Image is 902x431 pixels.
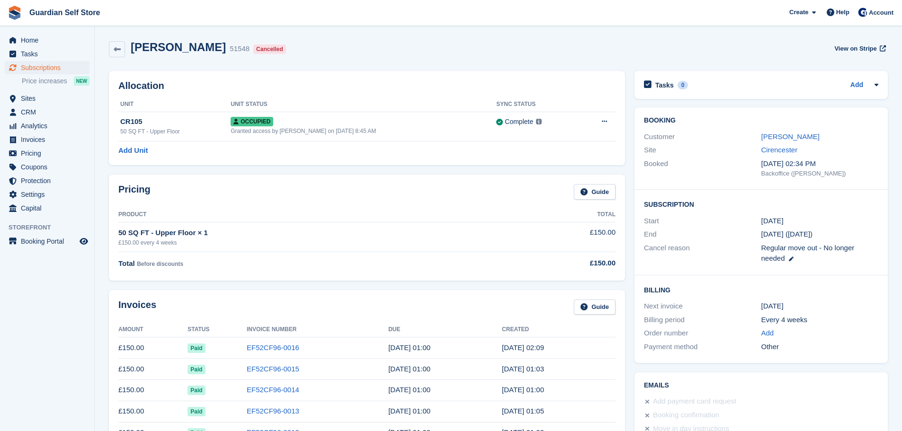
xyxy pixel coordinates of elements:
[188,407,205,416] span: Paid
[644,229,761,240] div: End
[188,322,247,337] th: Status
[21,133,78,146] span: Invoices
[247,343,299,352] a: EF52CF96-0016
[502,386,544,394] time: 2025-06-06 00:00:57 UTC
[644,342,761,352] div: Payment method
[131,41,226,53] h2: [PERSON_NAME]
[644,315,761,325] div: Billing period
[247,365,299,373] a: EF52CF96-0015
[678,81,688,89] div: 0
[5,188,89,201] a: menu
[502,343,544,352] time: 2025-08-01 01:09:31 UTC
[836,8,849,17] span: Help
[21,174,78,187] span: Protection
[761,315,878,325] div: Every 4 weeks
[118,401,188,422] td: £150.00
[761,158,878,169] div: [DATE] 02:34 PM
[247,322,388,337] th: Invoice Number
[5,61,89,74] a: menu
[231,127,496,135] div: Granted access by [PERSON_NAME] on [DATE] 8:45 AM
[831,41,888,56] a: View on Stripe
[118,238,505,247] div: £150.00 every 4 weeks
[137,261,183,267] span: Before discounts
[74,76,89,86] div: NEW
[118,207,505,222] th: Product
[644,132,761,142] div: Customer
[188,343,205,353] span: Paid
[388,322,502,337] th: Due
[118,379,188,401] td: £150.00
[644,216,761,227] div: Start
[118,359,188,380] td: £150.00
[653,410,719,421] div: Booking confirmation
[118,259,135,267] span: Total
[536,119,542,124] img: icon-info-grey-7440780725fd019a000dd9b08b2336e03edf1995a4989e88bcd33f0948082b44.svg
[644,145,761,156] div: Site
[5,47,89,61] a: menu
[118,80,616,91] h2: Allocation
[118,184,151,200] h2: Pricing
[120,127,231,136] div: 50 SQ FT - Upper Floor
[21,61,78,74] span: Subscriptions
[761,146,798,154] a: Cirencester
[505,207,616,222] th: Total
[496,97,579,112] th: Sync Status
[5,202,89,215] a: menu
[5,174,89,187] a: menu
[118,322,188,337] th: Amount
[21,106,78,119] span: CRM
[655,81,674,89] h2: Tasks
[22,76,89,86] a: Price increases NEW
[5,235,89,248] a: menu
[22,77,67,86] span: Price increases
[21,47,78,61] span: Tasks
[247,386,299,394] a: EF52CF96-0014
[644,158,761,178] div: Booked
[118,145,148,156] a: Add Unit
[761,216,784,227] time: 2024-08-30 00:00:00 UTC
[644,117,878,124] h2: Booking
[644,199,878,209] h2: Subscription
[5,160,89,174] a: menu
[574,184,616,200] a: Guide
[188,386,205,395] span: Paid
[118,228,505,238] div: 50 SQ FT - Upper Floor × 1
[789,8,808,17] span: Create
[21,202,78,215] span: Capital
[118,299,156,315] h2: Invoices
[502,365,544,373] time: 2025-07-04 00:03:46 UTC
[644,328,761,339] div: Order number
[5,106,89,119] a: menu
[761,230,813,238] span: [DATE] ([DATE])
[388,343,430,352] time: 2025-08-02 00:00:00 UTC
[850,80,863,91] a: Add
[761,328,774,339] a: Add
[230,44,250,54] div: 51548
[120,116,231,127] div: CR105
[858,8,867,17] img: Tom Scott
[21,92,78,105] span: Sites
[21,235,78,248] span: Booking Portal
[118,337,188,359] td: £150.00
[5,92,89,105] a: menu
[388,365,430,373] time: 2025-07-05 00:00:00 UTC
[247,407,299,415] a: EF52CF96-0013
[231,97,496,112] th: Unit Status
[502,322,616,337] th: Created
[653,396,736,407] div: Add payment card request
[388,407,430,415] time: 2025-05-10 00:00:00 UTC
[8,6,22,20] img: stora-icon-8386f47178a22dfd0bd8f6a31ec36ba5ce8667c1dd55bd0f319d3a0aa187defe.svg
[502,407,544,415] time: 2025-05-09 00:05:20 UTC
[5,34,89,47] a: menu
[574,299,616,315] a: Guide
[644,382,878,389] h2: Emails
[505,117,533,127] div: Complete
[644,285,878,294] h2: Billing
[253,44,286,54] div: Cancelled
[505,222,616,252] td: £150.00
[21,188,78,201] span: Settings
[761,342,878,352] div: Other
[644,301,761,312] div: Next invoice
[21,147,78,160] span: Pricing
[26,5,104,20] a: Guardian Self Store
